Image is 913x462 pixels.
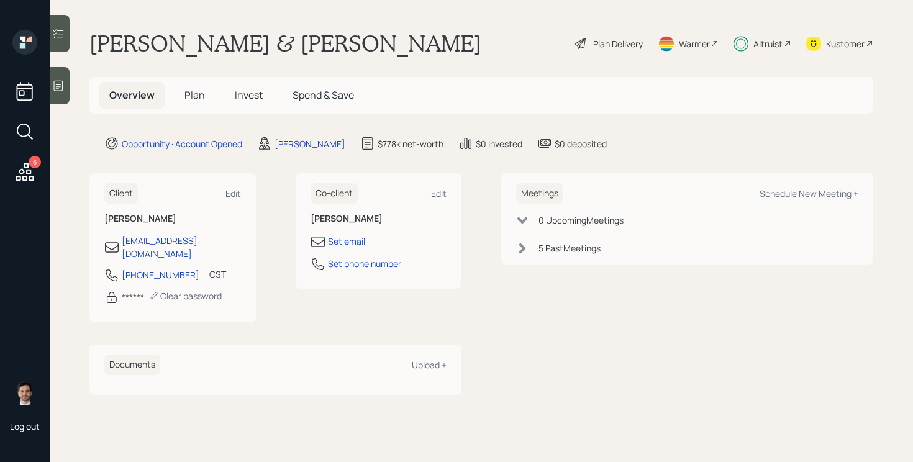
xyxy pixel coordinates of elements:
[328,257,401,270] div: Set phone number
[12,381,37,405] img: jonah-coleman-headshot.png
[122,268,199,281] div: [PHONE_NUMBER]
[104,214,241,224] h6: [PERSON_NAME]
[184,88,205,102] span: Plan
[679,37,710,50] div: Warmer
[311,214,447,224] h6: [PERSON_NAME]
[328,235,365,248] div: Set email
[826,37,865,50] div: Kustomer
[10,420,40,432] div: Log out
[104,183,138,204] h6: Client
[311,183,358,204] h6: Co-client
[293,88,354,102] span: Spend & Save
[89,30,481,57] h1: [PERSON_NAME] & [PERSON_NAME]
[378,137,443,150] div: $778k net-worth
[122,234,241,260] div: [EMAIL_ADDRESS][DOMAIN_NAME]
[431,188,447,199] div: Edit
[149,290,222,302] div: Clear password
[225,188,241,199] div: Edit
[235,88,263,102] span: Invest
[760,188,858,199] div: Schedule New Meeting +
[104,355,160,375] h6: Documents
[122,137,242,150] div: Opportunity · Account Opened
[476,137,522,150] div: $0 invested
[275,137,345,150] div: [PERSON_NAME]
[538,214,624,227] div: 0 Upcoming Meeting s
[412,359,447,371] div: Upload +
[109,88,155,102] span: Overview
[516,183,563,204] h6: Meetings
[555,137,607,150] div: $0 deposited
[593,37,643,50] div: Plan Delivery
[753,37,783,50] div: Altruist
[209,268,226,281] div: CST
[29,156,41,168] div: 6
[538,242,601,255] div: 5 Past Meeting s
